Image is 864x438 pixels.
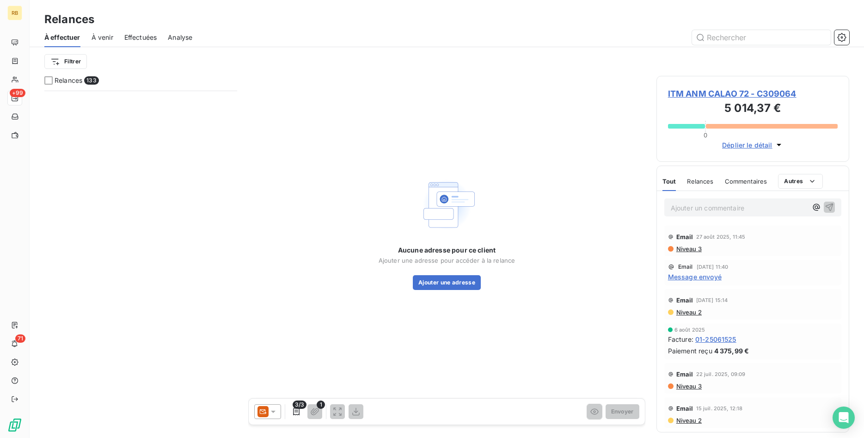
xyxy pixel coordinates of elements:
span: 27 août 2025, 11:45 [696,234,746,240]
span: +99 [10,89,25,97]
span: [DATE] 15:14 [696,297,728,303]
span: 01-25061525 [695,334,736,344]
span: Facture : [668,334,693,344]
button: Envoyer [606,404,639,419]
span: Déplier le détail [722,140,772,150]
div: RB [7,6,22,20]
span: Relances [687,178,713,185]
span: Effectuées [124,33,157,42]
span: 3/3 [293,401,306,409]
span: [DATE] 11:40 [697,264,729,270]
button: Déplier le détail [719,140,786,150]
span: ITM ANM CALAO 72 - C309064 [668,87,838,100]
span: Analyse [168,33,192,42]
div: Open Intercom Messenger [833,407,855,429]
span: Niveau 2 [675,417,702,424]
span: Relances [55,76,82,85]
span: À effectuer [44,33,80,42]
button: Autres [778,174,823,189]
span: 6 août 2025 [674,327,705,333]
img: Empty state [417,175,477,234]
span: 133 [84,76,98,85]
span: Niveau 3 [675,245,702,253]
h3: 5 014,37 € [668,100,838,118]
span: 22 juil. 2025, 09:09 [696,371,746,377]
span: Niveau 2 [675,308,702,316]
span: Email [676,296,693,304]
span: Ajouter une adresse pour accéder à la relance [379,257,515,264]
span: Tout [662,178,676,185]
span: Email [676,233,693,241]
span: 71 [15,334,25,343]
h3: Relances [44,11,94,28]
span: 1 [317,401,325,409]
span: 0 [704,131,707,139]
span: Email [676,370,693,378]
img: Logo LeanPay [7,418,22,432]
span: Paiement reçu [668,346,712,356]
span: Aucune adresse pour ce client [398,246,496,255]
span: Email [678,264,693,270]
div: grid [44,91,237,438]
button: Ajouter une adresse [413,275,481,290]
span: Email [676,405,693,412]
span: À venir [92,33,113,42]
span: Message envoyé [668,272,722,282]
span: Niveau 3 [675,382,702,390]
span: Commentaires [725,178,767,185]
span: 15 juil. 2025, 12:18 [696,406,743,411]
input: Rechercher [692,30,831,45]
span: 4 375,99 € [714,346,749,356]
button: Filtrer [44,54,87,69]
